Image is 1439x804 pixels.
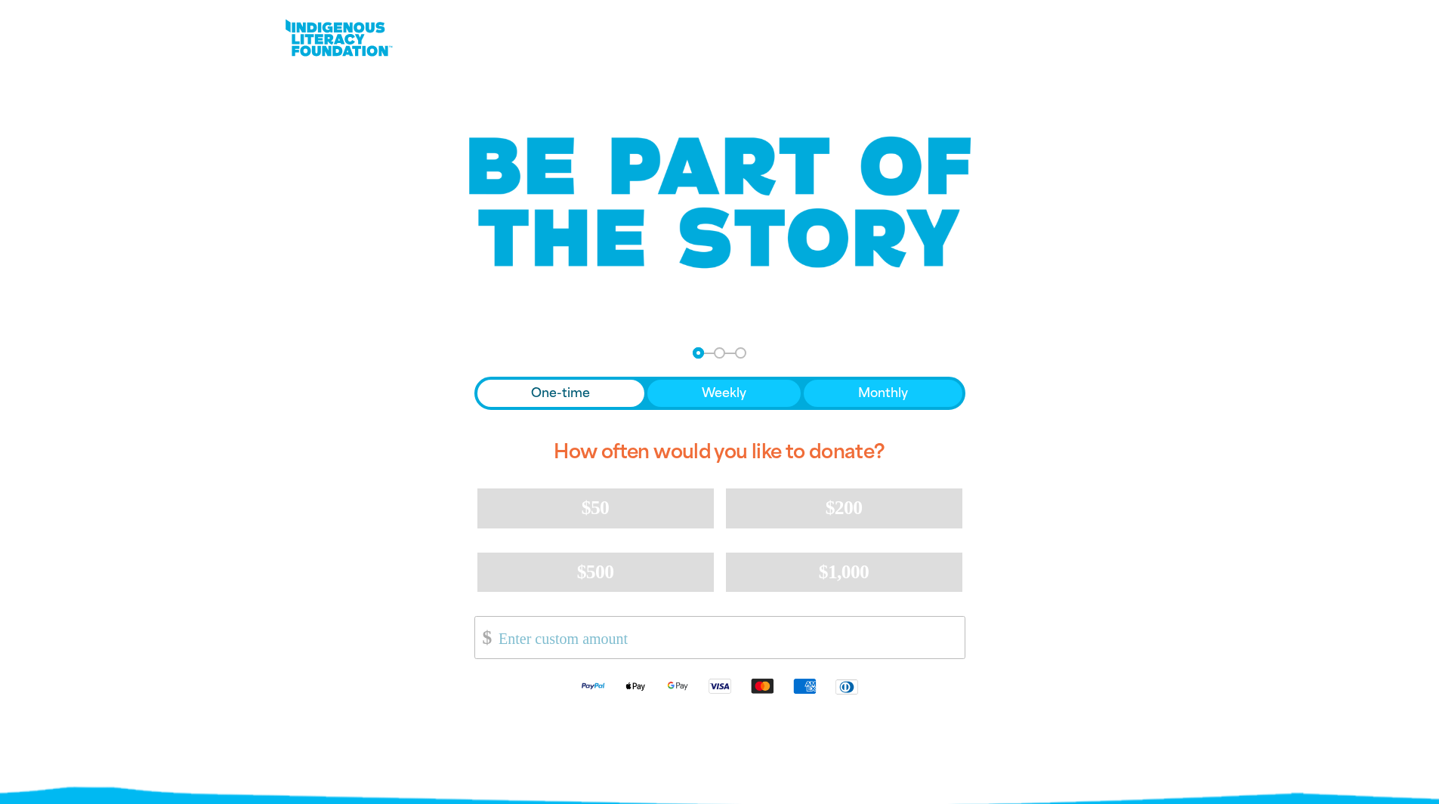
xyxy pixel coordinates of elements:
button: $50 [477,488,714,528]
span: $ [475,621,492,655]
img: Apple Pay logo [614,677,656,695]
button: Navigate to step 2 of 3 to enter your details [714,347,725,359]
span: Weekly [702,384,746,402]
img: Diners Club logo [826,678,868,695]
span: $1,000 [819,561,869,583]
button: $500 [477,553,714,592]
button: Navigate to step 3 of 3 to enter your payment details [735,347,746,359]
span: $200 [826,497,863,519]
img: Be part of the story [455,106,984,299]
button: Monthly [804,380,962,407]
span: Monthly [858,384,908,402]
div: Donation frequency [474,377,965,410]
button: Weekly [647,380,801,407]
button: $1,000 [726,553,962,592]
h2: How often would you like to donate? [474,428,965,476]
img: Paypal logo [572,677,614,695]
img: Mastercard logo [741,677,783,695]
button: Navigate to step 1 of 3 to enter your donation amount [693,347,704,359]
button: $200 [726,488,962,528]
span: $50 [582,497,609,519]
span: One-time [531,384,590,402]
input: Enter custom amount [488,617,964,658]
img: Visa logo [699,677,741,695]
div: Available payment methods [474,665,965,707]
button: One-time [477,380,645,407]
img: American Express logo [783,677,826,695]
img: Google Pay logo [656,677,699,695]
span: $500 [577,561,614,583]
